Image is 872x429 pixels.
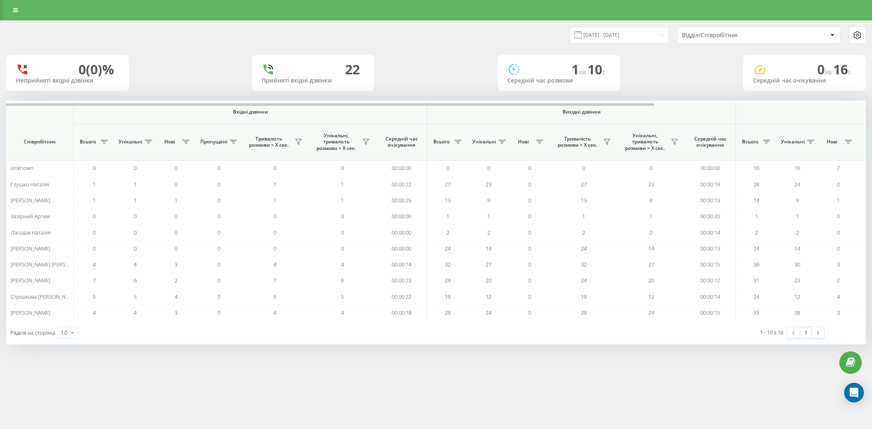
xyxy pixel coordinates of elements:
[175,277,177,284] span: 2
[794,245,800,252] span: 14
[581,197,587,204] span: 13
[13,139,66,145] span: Співробітник
[837,261,840,268] span: 3
[753,261,759,268] span: 36
[341,197,344,204] span: 1
[95,109,406,115] span: Вхідні дзвінки
[796,229,799,236] span: 2
[685,289,736,305] td: 00:00:14
[61,328,67,337] div: 10
[685,224,736,240] td: 00:00:14
[487,197,490,204] span: 9
[134,293,137,300] span: 5
[582,229,585,236] span: 2
[446,229,449,236] span: 2
[175,245,177,252] span: 0
[528,261,531,268] span: 0
[837,245,840,252] span: 0
[431,139,452,145] span: Всього
[93,212,96,220] span: 0
[602,67,605,76] span: c
[134,197,137,204] span: 1
[78,139,98,145] span: Всього
[273,229,276,236] span: 0
[822,139,842,145] span: Нові
[376,176,427,192] td: 00:00:22
[93,261,96,268] span: 4
[11,277,50,284] span: [PERSON_NAME]
[262,77,365,84] div: Прийняті вхідні дзвінки
[837,212,840,220] span: 0
[11,164,34,172] span: Unknown
[794,309,800,316] span: 28
[341,229,344,236] span: 0
[837,197,840,204] span: 1
[445,277,451,284] span: 24
[579,67,587,76] span: хв
[134,212,137,220] span: 0
[382,136,421,148] span: Середній час очікування
[119,139,142,145] span: Унікальні
[753,245,759,252] span: 24
[753,277,759,284] span: 31
[833,60,851,78] span: 16
[682,32,780,39] div: Відділ/Співробітник
[273,181,276,188] span: 1
[217,277,220,284] span: 0
[273,245,276,252] span: 0
[650,197,652,204] span: 9
[11,245,50,252] span: [PERSON_NAME]
[217,309,220,316] span: 0
[200,139,227,145] span: Пропущені
[134,277,137,284] span: 6
[175,197,177,204] span: 1
[760,328,783,336] div: 1 - 10 з 10
[445,309,451,316] span: 29
[11,197,50,204] span: [PERSON_NAME]
[341,212,344,220] span: 0
[587,60,605,78] span: 10
[78,62,114,77] div: 0 (0)%
[753,77,856,84] div: Середній час очікування
[513,139,534,145] span: Нові
[376,241,427,257] td: 00:00:00
[486,245,491,252] span: 14
[445,261,451,268] span: 32
[582,164,585,172] span: 0
[273,164,276,172] span: 0
[650,164,652,172] span: 0
[273,212,276,220] span: 0
[376,305,427,321] td: 00:00:18
[837,277,840,284] span: 2
[445,181,451,188] span: 27
[648,261,654,268] span: 27
[341,245,344,252] span: 0
[581,245,587,252] span: 24
[376,289,427,305] td: 00:00:22
[794,277,800,284] span: 23
[794,293,800,300] span: 12
[685,241,736,257] td: 00:00:13
[217,164,220,172] span: 0
[648,277,654,284] span: 20
[691,136,729,148] span: Середній час очікування
[341,164,344,172] span: 0
[11,293,78,300] span: Стрішкова [PERSON_NAME]
[581,277,587,284] span: 24
[621,132,668,152] span: Унікальні, тривалість розмови > Х сек.
[685,208,736,224] td: 00:00:20
[486,261,491,268] span: 27
[273,197,276,204] span: 1
[376,192,427,208] td: 00:00:25
[650,229,652,236] span: 2
[446,212,449,220] span: 1
[528,197,531,204] span: 0
[134,245,137,252] span: 0
[376,160,427,176] td: 00:00:00
[781,139,805,145] span: Унікальні
[486,309,491,316] span: 24
[11,229,51,236] span: Лагодзя Наталія
[528,164,531,172] span: 0
[376,257,427,273] td: 00:00:14
[755,229,758,236] span: 2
